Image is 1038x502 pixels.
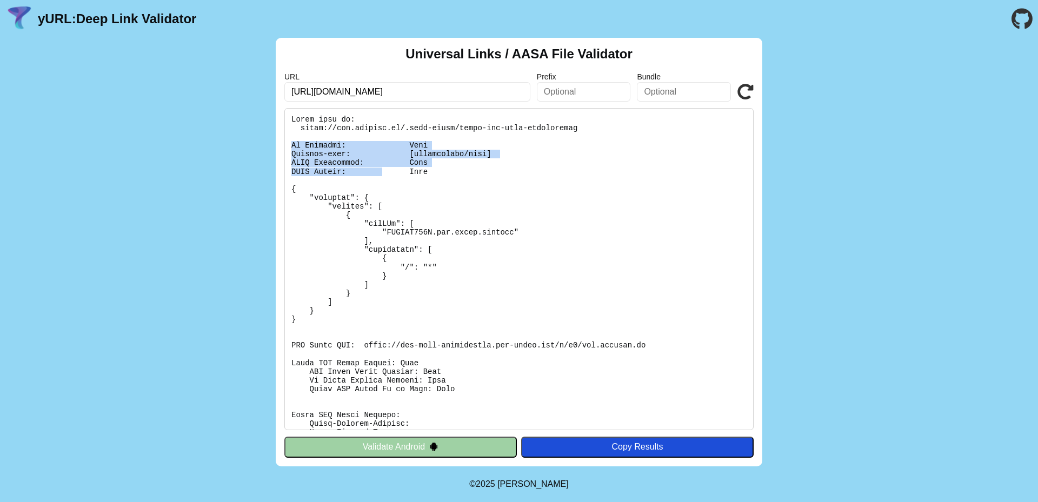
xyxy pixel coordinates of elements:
[284,72,530,81] label: URL
[537,72,631,81] label: Prefix
[521,437,754,457] button: Copy Results
[476,479,495,488] span: 2025
[284,437,517,457] button: Validate Android
[537,82,631,102] input: Optional
[38,11,196,26] a: yURL:Deep Link Validator
[637,72,731,81] label: Bundle
[405,46,633,62] h2: Universal Links / AASA File Validator
[497,479,569,488] a: Michael Ibragimchayev's Personal Site
[527,442,748,452] div: Copy Results
[284,108,754,430] pre: Lorem ipsu do: sitam://con.adipisc.el/.sedd-eiusm/tempo-inc-utla-etdoloremag Al Enimadmi: Veni Qu...
[284,82,530,102] input: Required
[637,82,731,102] input: Optional
[429,442,438,451] img: droidIcon.svg
[469,466,568,502] footer: ©
[5,5,34,33] img: yURL Logo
